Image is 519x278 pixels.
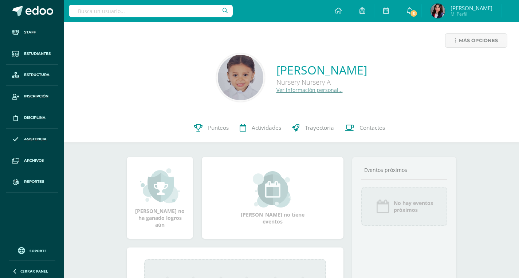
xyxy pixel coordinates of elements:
[359,124,385,132] span: Contactos
[236,171,309,225] div: [PERSON_NAME] no tiene eventos
[134,168,186,228] div: [PERSON_NAME] no ha ganado logros aún
[69,5,233,17] input: Busca un usuario...
[6,107,58,129] a: Disciplina
[218,55,263,100] img: 22a645754f23831a28ed33c7998bdcc5.png
[20,269,48,274] span: Cerrar panel
[24,179,44,185] span: Reportes
[6,22,58,43] a: Staff
[6,150,58,172] a: Archivos
[410,9,418,17] span: 5
[305,124,334,132] span: Trayectoria
[445,33,507,48] a: Más opciones
[24,158,44,164] span: Archivos
[252,124,281,132] span: Actividades
[276,78,367,86] div: Nursery Nursery A
[140,168,180,204] img: achievement_small.png
[430,4,445,18] img: 331a885a7a06450cabc094b6be9ba622.png
[6,65,58,86] a: Estructura
[451,11,492,17] span: Mi Perfil
[24,93,48,99] span: Inscripción
[24,72,50,78] span: Estructura
[287,113,339,142] a: Trayectoria
[24,136,47,142] span: Asistencia
[376,199,390,214] img: event_icon.png
[6,129,58,150] a: Asistencia
[208,124,229,132] span: Punteos
[234,113,287,142] a: Actividades
[6,86,58,107] a: Inscripción
[189,113,234,142] a: Punteos
[459,34,498,47] span: Más opciones
[24,29,36,35] span: Staff
[9,245,55,255] a: Soporte
[276,86,343,93] a: Ver información personal...
[276,62,367,78] a: [PERSON_NAME]
[339,113,390,142] a: Contactos
[24,115,46,121] span: Disciplina
[253,171,292,208] img: event_small.png
[361,166,447,173] div: Eventos próximos
[6,171,58,193] a: Reportes
[394,200,433,213] span: No hay eventos próximos
[6,43,58,65] a: Estudiantes
[24,51,51,57] span: Estudiantes
[451,4,492,12] span: [PERSON_NAME]
[30,248,47,253] span: Soporte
